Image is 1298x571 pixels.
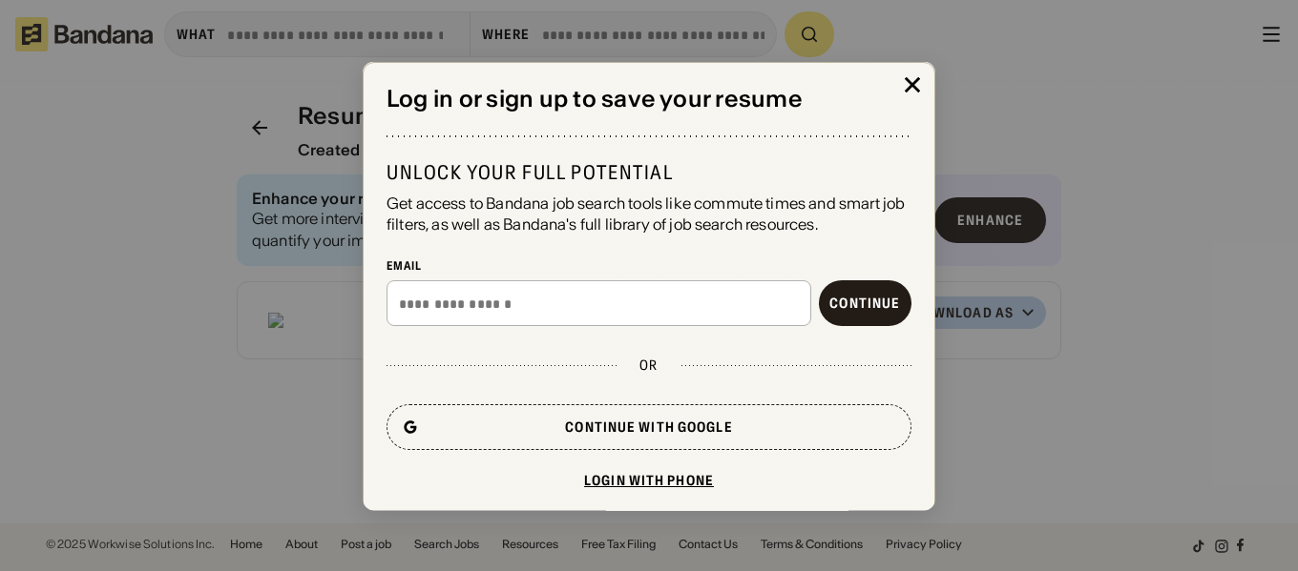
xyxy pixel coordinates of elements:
[387,159,911,184] div: Unlock your full potential
[565,420,732,434] div: Continue with Google
[584,474,714,487] div: Login with phone
[387,192,911,235] div: Get access to Bandana job search tools like commute times and smart job filters, as well as Banda...
[387,85,911,112] div: Log in or sign up to save your resume
[387,257,911,273] div: Email
[829,296,900,310] div: Continue
[639,357,658,374] div: or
